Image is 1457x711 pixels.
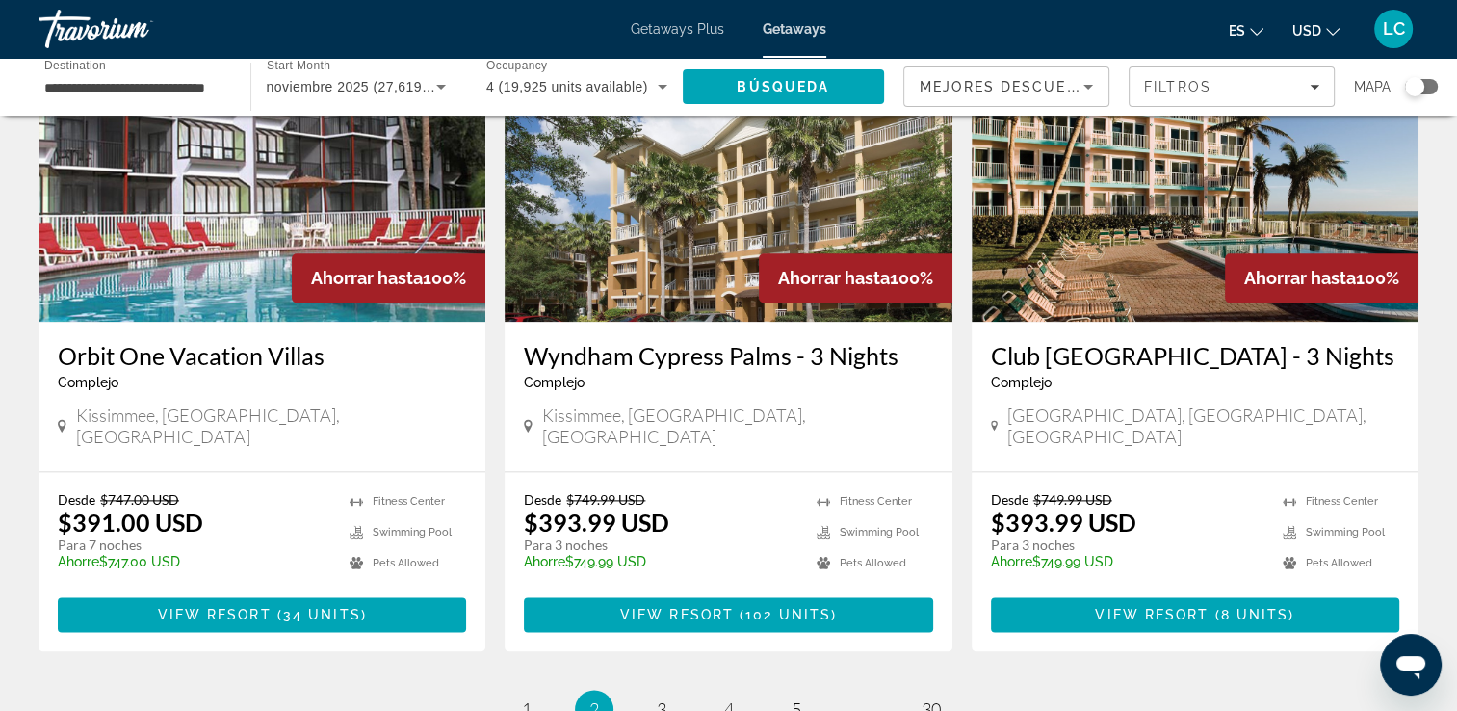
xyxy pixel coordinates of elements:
a: Wyndham Cypress Palms - 3 Nights [524,341,932,370]
p: $747.00 USD [58,554,330,569]
span: Kissimmee, [GEOGRAPHIC_DATA], [GEOGRAPHIC_DATA] [542,405,932,447]
span: Mejores descuentos [920,79,1112,94]
button: View Resort(102 units) [524,597,932,632]
span: 4 (19,925 units available) [486,79,648,94]
span: Occupancy [486,60,547,72]
span: Ahorrar hasta [1244,268,1356,288]
span: Pets Allowed [373,557,439,569]
mat-select: Sort by [920,75,1093,98]
span: Búsqueda [737,79,829,94]
iframe: Button to launch messaging window [1380,634,1442,696]
button: Search [683,69,885,104]
span: Destination [44,59,106,71]
a: Travorium [39,4,231,54]
span: View Resort [1095,607,1209,622]
input: Select destination [44,76,225,99]
div: 100% [759,253,952,303]
button: Change language [1229,16,1263,44]
span: 34 units [283,607,361,622]
div: 100% [1225,253,1418,303]
span: ( ) [272,607,367,622]
span: View Resort [620,607,734,622]
p: Para 7 noches [58,537,330,554]
span: Ahorre [524,554,565,569]
span: View Resort [158,607,272,622]
span: Ahorre [58,554,99,569]
span: Desde [991,491,1028,508]
span: Pets Allowed [1306,557,1372,569]
span: 102 units [745,607,831,622]
span: Mapa [1354,73,1391,100]
span: noviembre 2025 (27,619 units available) [267,79,523,94]
img: Wyndham Cypress Palms - 3 Nights [505,13,951,322]
span: [GEOGRAPHIC_DATA], [GEOGRAPHIC_DATA], [GEOGRAPHIC_DATA] [1007,405,1399,447]
a: Orbit One Vacation Villas [58,341,466,370]
span: Swimming Pool [840,526,919,539]
span: es [1229,23,1245,39]
span: Ahorrar hasta [778,268,890,288]
span: Start Month [267,60,330,72]
span: Fitness Center [1306,495,1378,508]
button: Filters [1129,66,1335,107]
div: 100% [292,253,485,303]
span: Fitness Center [373,495,445,508]
span: LC [1383,19,1405,39]
span: $749.99 USD [1033,491,1112,508]
p: $749.99 USD [991,554,1263,569]
span: Fitness Center [840,495,912,508]
button: View Resort(34 units) [58,597,466,632]
p: $393.99 USD [524,508,669,537]
p: Para 3 noches [524,537,796,554]
a: Getaways Plus [631,21,724,37]
a: Club [GEOGRAPHIC_DATA] - 3 Nights [991,341,1399,370]
img: Orbit One Vacation Villas [39,13,485,322]
p: Para 3 noches [991,537,1263,554]
span: Complejo [524,375,585,390]
span: Desde [524,491,561,508]
span: Ahorre [991,554,1032,569]
p: $391.00 USD [58,508,203,537]
button: Change currency [1292,16,1340,44]
span: Swimming Pool [1306,526,1385,539]
img: Club Wyndham Sea Gardens - 3 Nights [972,13,1418,322]
button: View Resort(8 units) [991,597,1399,632]
p: $749.99 USD [524,554,796,569]
p: $393.99 USD [991,508,1136,537]
span: ( ) [1209,607,1294,622]
span: 8 units [1221,607,1289,622]
span: Complejo [58,375,118,390]
span: Complejo [991,375,1052,390]
span: Kissimmee, [GEOGRAPHIC_DATA], [GEOGRAPHIC_DATA] [76,405,466,447]
span: USD [1292,23,1321,39]
span: Filtros [1144,79,1211,94]
span: $749.99 USD [566,491,645,508]
a: Getaways [763,21,826,37]
button: User Menu [1368,9,1418,49]
span: Desde [58,491,95,508]
span: Pets Allowed [840,557,906,569]
span: Ahorrar hasta [311,268,423,288]
span: Swimming Pool [373,526,452,539]
span: $747.00 USD [100,491,179,508]
span: ( ) [734,607,837,622]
